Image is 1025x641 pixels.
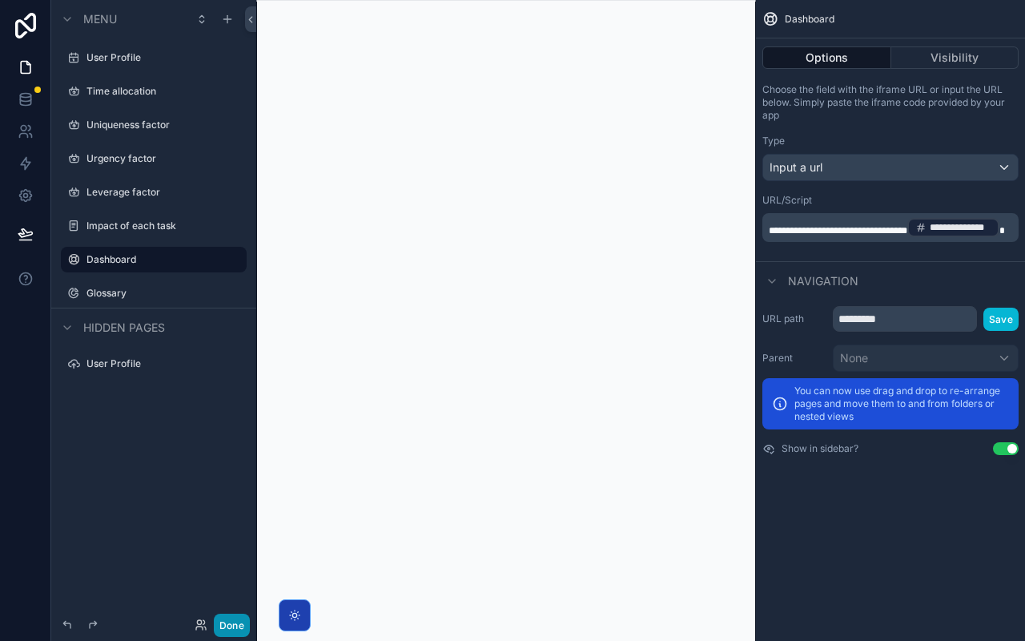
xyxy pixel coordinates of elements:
label: Leverage factor [86,186,243,199]
button: Visibility [891,46,1019,69]
div: scrollable content [762,213,1019,242]
label: URL path [762,312,826,325]
label: Impact of each task [86,220,243,232]
button: Done [214,614,250,637]
span: Menu [83,11,117,27]
label: Parent [762,352,826,365]
label: Time allocation [86,85,243,98]
label: Glossary [86,287,243,300]
label: User Profile [86,51,243,64]
label: Uniqueness factor [86,119,243,131]
button: Save [983,308,1019,331]
p: Choose the field with the iframe URL or input the URL below. Simply paste the iframe code provide... [762,83,1019,122]
span: Navigation [788,273,858,289]
span: Input a url [770,159,822,175]
label: User Profile [86,357,243,370]
button: Options [762,46,891,69]
label: Show in sidebar? [782,442,858,455]
span: None [840,350,868,366]
label: Urgency factor [86,152,243,165]
p: You can now use drag and drop to re-arrange pages and move them to and from folders or nested views [794,385,1009,423]
span: Hidden pages [83,320,165,336]
span: Dashboard [785,13,834,26]
button: Input a url [762,154,1019,181]
label: Type [762,135,785,147]
button: None [833,345,1019,372]
label: Dashboard [86,253,237,266]
label: URL/Script [762,194,812,207]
